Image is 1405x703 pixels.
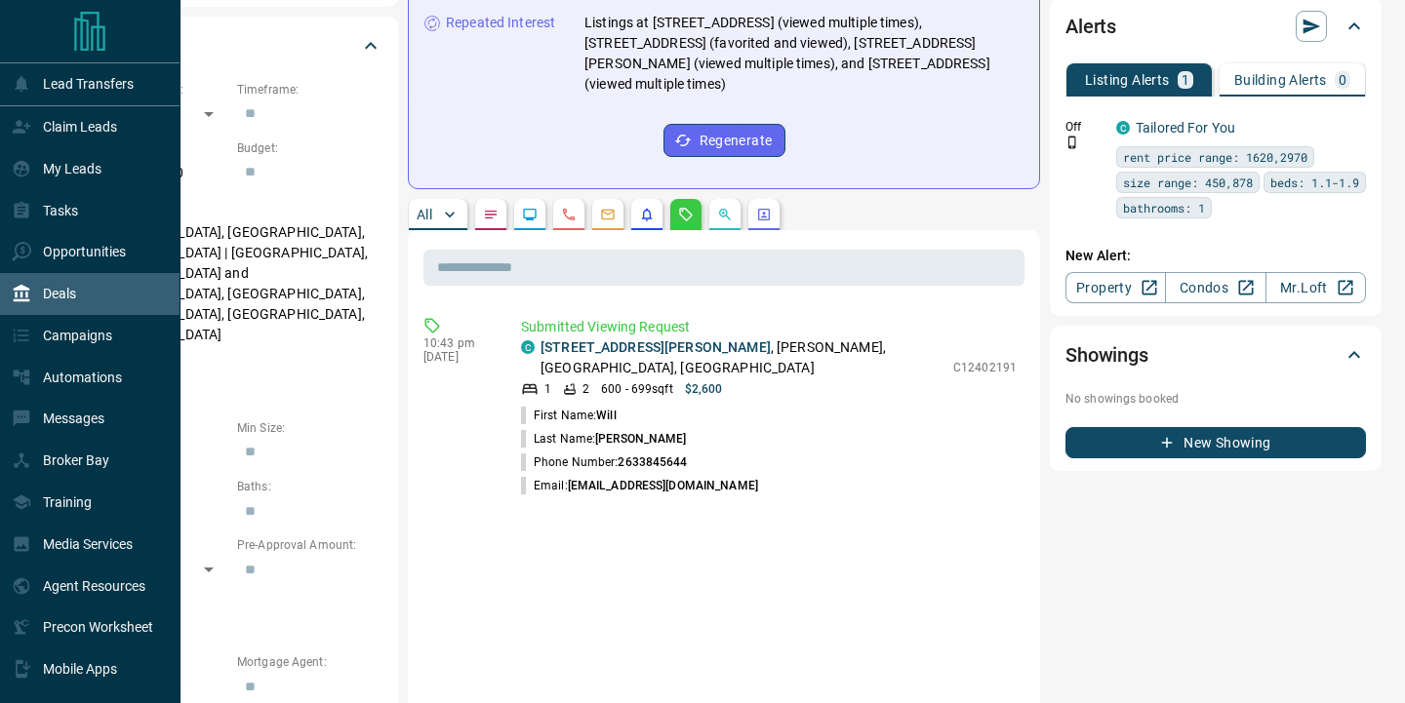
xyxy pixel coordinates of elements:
p: All [417,208,432,221]
span: [EMAIL_ADDRESS][DOMAIN_NAME] [568,479,758,492]
a: Mr.Loft [1265,272,1366,303]
button: Regenerate [663,124,785,157]
p: 0 [1339,73,1346,87]
p: Motivation: [82,361,382,378]
p: 1 [1182,73,1189,87]
h2: Showings [1065,339,1148,371]
span: rent price range: 1620,2970 [1123,147,1307,167]
p: Phone Number: [521,453,688,471]
svg: Lead Browsing Activity [522,207,538,222]
svg: Opportunities [717,207,733,222]
p: First Name: [521,407,617,424]
p: No showings booked [1065,390,1366,408]
p: Pre-Approval Amount: [237,536,382,554]
p: Timeframe: [237,81,382,98]
svg: Requests [678,207,694,222]
p: Credit Score: [82,595,382,612]
a: Tailored For You [1136,120,1235,136]
p: [DATE] [423,350,492,364]
span: beds: 1.1-1.9 [1270,173,1359,192]
svg: Emails [600,207,616,222]
span: 2633845644 [618,455,687,469]
p: Min Size: [237,419,382,437]
p: Budget: [237,139,382,157]
p: Submitted Viewing Request [521,317,1017,337]
p: Building Alerts [1234,73,1327,87]
p: Last Name: [521,430,687,448]
h2: Alerts [1065,11,1116,42]
svg: Calls [561,207,577,222]
p: Mortgage Agent: [237,653,382,671]
p: New Alert: [1065,246,1366,266]
a: Condos [1165,272,1265,303]
p: 10:43 pm [423,336,492,350]
p: 2 [582,380,589,398]
div: Alerts [1065,3,1366,50]
p: Areas Searched: [82,199,382,216]
p: 600 - 699 sqft [601,380,672,398]
div: Criteria [82,22,382,69]
a: Property [1065,272,1166,303]
p: , [PERSON_NAME], [GEOGRAPHIC_DATA], [GEOGRAPHIC_DATA] [541,337,943,378]
svg: Agent Actions [756,207,772,222]
p: 1 [544,380,551,398]
svg: Push Notification Only [1065,136,1079,149]
div: condos.ca [1116,121,1130,135]
p: Listings at [STREET_ADDRESS] (viewed multiple times), [STREET_ADDRESS] (favorited and viewed), [S... [584,13,1024,95]
span: size range: 450,878 [1123,173,1253,192]
p: Repeated Interest [446,13,555,33]
span: Will [596,409,616,422]
div: Showings [1065,332,1366,378]
p: [GEOGRAPHIC_DATA], [GEOGRAPHIC_DATA], [GEOGRAPHIC_DATA] | [GEOGRAPHIC_DATA], [GEOGRAPHIC_DATA] an... [82,216,382,351]
p: C12402191 [953,359,1017,376]
svg: Notes [483,207,499,222]
button: New Showing [1065,427,1366,458]
span: [PERSON_NAME] [595,432,686,446]
span: bathrooms: 1 [1123,198,1205,217]
p: Baths: [237,478,382,495]
p: Email: [521,477,758,494]
div: condos.ca [521,340,535,354]
svg: Listing Alerts [639,207,655,222]
a: [STREET_ADDRESS][PERSON_NAME] [541,339,771,355]
p: Off [1065,118,1104,136]
p: $2,600 [685,380,723,398]
p: Listing Alerts [1085,73,1170,87]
